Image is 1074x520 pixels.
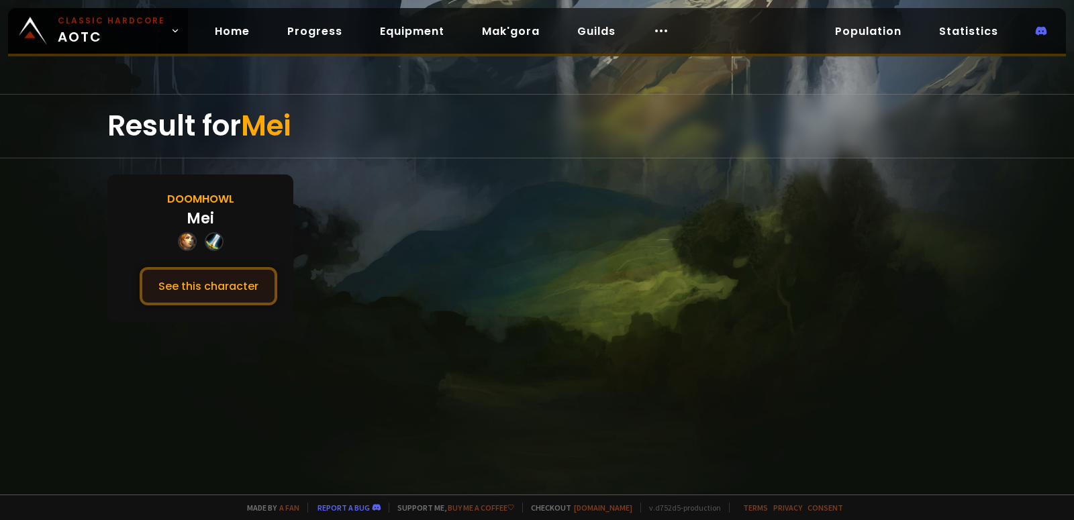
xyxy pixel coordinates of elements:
a: [DOMAIN_NAME] [574,503,632,513]
button: See this character [140,267,277,305]
a: Equipment [369,17,455,45]
a: a fan [279,503,299,513]
a: Buy me a coffee [448,503,514,513]
div: Doomhowl [167,191,234,207]
a: Progress [277,17,353,45]
span: Made by [239,503,299,513]
span: AOTC [58,15,165,47]
a: Report a bug [318,503,370,513]
span: Support me, [389,503,514,513]
a: Guilds [567,17,626,45]
a: Population [824,17,912,45]
span: Checkout [522,503,632,513]
a: Classic HardcoreAOTC [8,8,188,54]
span: v. d752d5 - production [640,503,721,513]
span: Mei [241,106,291,146]
div: Result for [107,95,967,158]
a: Home [204,17,260,45]
a: Consent [808,503,843,513]
a: Statistics [928,17,1009,45]
a: Mak'gora [471,17,550,45]
small: Classic Hardcore [58,15,165,27]
a: Privacy [773,503,802,513]
a: Terms [743,503,768,513]
div: Mei [187,207,214,229]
